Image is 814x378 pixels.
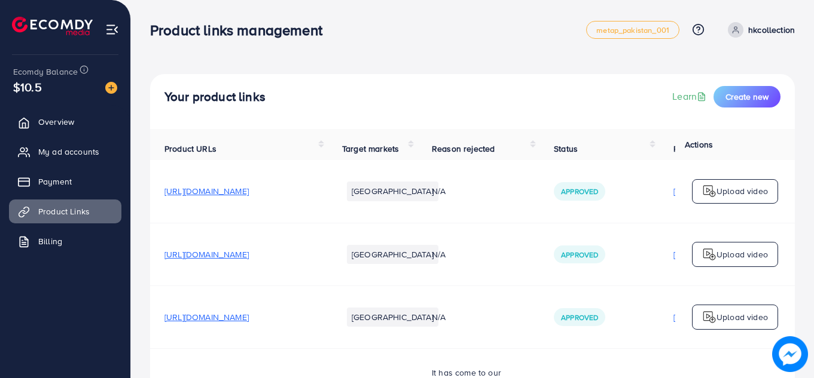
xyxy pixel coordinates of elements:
[685,139,713,150] span: Actions
[432,185,446,197] span: N/A
[702,247,717,262] img: logo
[702,310,717,324] img: logo
[723,22,795,38] a: hkcollection
[13,66,78,78] span: Ecomdy Balance
[561,186,598,196] span: Approved
[347,182,438,201] li: [GEOGRAPHIC_DATA]
[150,21,332,39] h3: Product links management
[432,311,446,323] span: N/A
[347,308,438,327] li: [GEOGRAPHIC_DATA]
[554,143,578,155] span: Status
[561,250,598,260] span: Approved
[164,143,217,155] span: Product URLs
[717,310,768,324] p: Upload video
[561,312,598,322] span: Approved
[673,247,758,262] p: [URL][DOMAIN_NAME]
[9,110,121,134] a: Overview
[673,310,758,324] p: [URL][DOMAIN_NAME]
[672,90,709,103] a: Learn
[38,235,62,247] span: Billing
[342,143,399,155] span: Target markets
[432,143,495,155] span: Reason rejected
[717,247,768,262] p: Upload video
[748,23,795,37] p: hkcollection
[586,21,679,39] a: metap_pakistan_001
[9,229,121,253] a: Billing
[772,336,808,372] img: image
[673,184,758,198] p: [URL][DOMAIN_NAME]
[38,176,72,188] span: Payment
[9,199,121,223] a: Product Links
[714,86,781,107] button: Create new
[347,245,438,264] li: [GEOGRAPHIC_DATA]
[432,248,446,260] span: N/A
[725,91,769,103] span: Create new
[12,17,93,35] img: logo
[673,143,726,155] span: Product video
[13,78,42,96] span: $10.5
[38,205,90,217] span: Product Links
[164,185,249,197] span: [URL][DOMAIN_NAME]
[717,184,768,198] p: Upload video
[9,140,121,164] a: My ad accounts
[105,82,117,94] img: image
[164,90,266,105] h4: Your product links
[38,146,99,158] span: My ad accounts
[702,184,717,198] img: logo
[105,23,119,36] img: menu
[38,116,74,128] span: Overview
[164,248,249,260] span: [URL][DOMAIN_NAME]
[164,311,249,323] span: [URL][DOMAIN_NAME]
[596,26,669,34] span: metap_pakistan_001
[9,170,121,193] a: Payment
